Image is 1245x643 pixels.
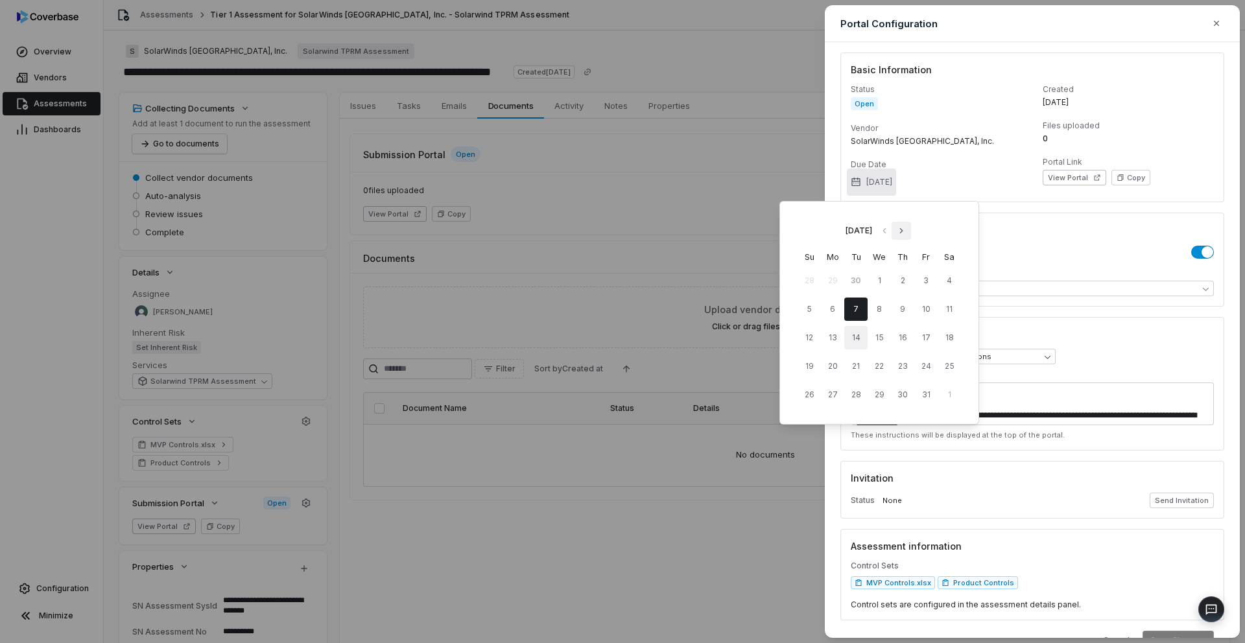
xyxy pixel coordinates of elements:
[868,326,891,349] button: 15
[844,298,868,321] button: 7
[1043,97,1069,108] span: [DATE]
[851,136,994,146] span: SolarWinds [GEOGRAPHIC_DATA], Inc.
[851,123,1022,134] dt: Vendor
[938,355,961,378] button: 25
[938,326,961,349] button: 18
[851,63,1214,76] h3: Basic Information
[891,250,914,264] th: Thursday
[1043,121,1214,131] dt: Files uploaded
[844,355,868,378] button: 21
[1043,84,1214,95] dt: Created
[846,226,872,236] div: [DATE]
[891,269,914,292] button: 2
[1043,157,1214,167] dt: Portal Link
[821,326,844,349] button: 13
[851,539,1214,553] h3: Assessment information
[798,326,821,349] button: 12
[1111,170,1150,185] button: Copy
[914,269,938,292] button: 3
[883,496,902,506] span: None
[844,250,868,264] th: Tuesday
[851,430,1214,440] p: These instructions will be displayed at the top of the portal.
[851,471,1214,485] h3: Invitation
[851,600,1214,610] p: Control sets are configured in the assessment details panel.
[938,383,961,406] button: 1
[914,298,938,321] button: 10
[851,159,1022,170] dt: Due Date
[840,17,938,30] h2: Portal Configuration
[891,298,914,321] button: 9
[1043,170,1106,185] button: View Portal
[821,250,844,264] th: Monday
[866,578,931,588] span: MVP Controls.xlsx
[914,250,938,264] th: Friday
[851,268,1214,281] p: Questionnaires
[798,250,821,264] th: Sunday
[914,355,938,378] button: 24
[798,298,821,321] button: 5
[914,383,938,406] button: 31
[1150,493,1214,508] button: Send Invitation
[938,269,961,292] button: 4
[868,298,891,321] button: 8
[914,326,938,349] button: 17
[953,578,1014,588] span: Product Controls
[798,355,821,378] button: 19
[851,561,1214,574] p: Control Sets
[891,355,914,378] button: 23
[868,250,891,264] th: Wednesday
[938,250,961,264] th: Saturday
[851,84,1022,95] dt: Status
[844,269,868,292] button: 30
[821,355,844,378] button: 20
[868,383,891,406] button: 29
[851,327,1214,341] h3: Instructions
[851,495,875,506] p: Status
[847,169,896,196] button: [DATE]
[938,298,961,321] button: 11
[851,97,878,110] span: Open
[821,383,844,406] button: 27
[1043,134,1048,144] span: 0
[875,222,894,240] button: Go to previous month
[868,355,891,378] button: 22
[868,269,891,292] button: 1
[891,326,914,349] button: 16
[821,298,844,321] button: 6
[798,383,821,406] button: 26
[892,222,911,240] button: Go to next month
[891,383,914,406] button: 30
[844,326,868,349] button: 14
[851,223,1214,237] h3: Portal requirements
[844,383,868,406] button: 28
